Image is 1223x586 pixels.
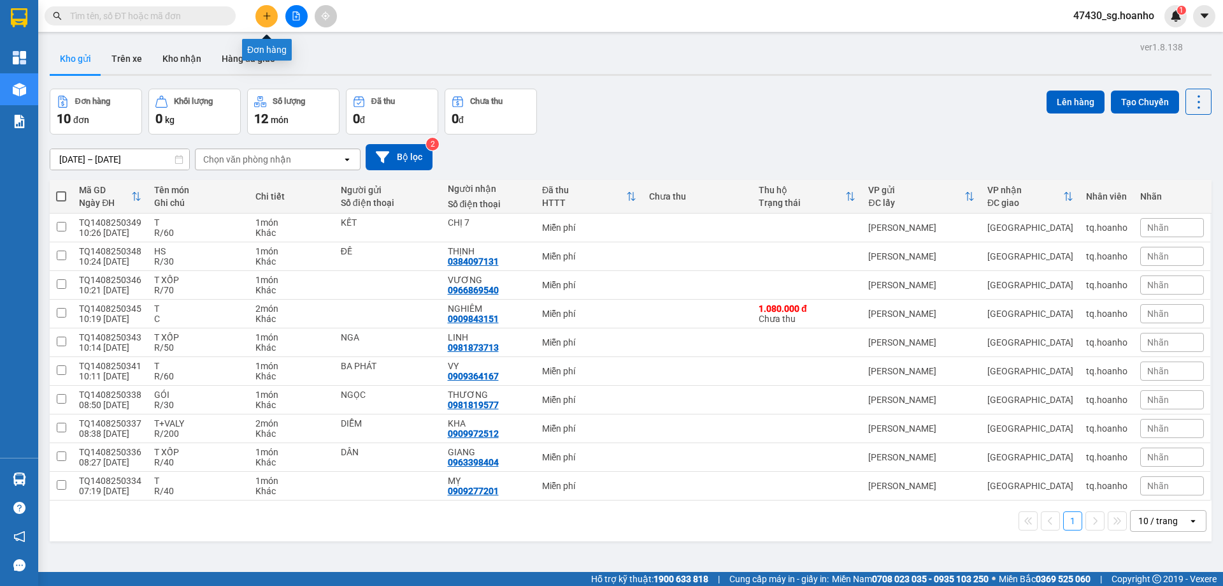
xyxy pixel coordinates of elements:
span: ⚪️ [992,576,996,582]
div: Miễn phí [542,223,636,233]
div: NGHIÊM [448,304,529,314]
div: Đơn hàng [75,97,110,106]
div: Người nhận [448,184,529,194]
div: [GEOGRAPHIC_DATA] [987,366,1073,376]
div: T [154,217,242,228]
button: Hàng đã giao [211,43,285,74]
div: TQ1408250343 [79,332,141,342]
div: 10:14 [DATE] [79,342,141,353]
div: Trạng thái [759,198,845,208]
div: Khối lượng [174,97,213,106]
span: Miền Bắc [999,572,1091,586]
div: 2 món [255,304,328,314]
div: 1 món [255,275,328,285]
button: Đơn hàng10đơn [50,89,142,135]
div: Nhãn [1140,191,1204,201]
div: Nhân viên [1086,191,1127,201]
div: DIỄM [341,418,435,429]
div: [GEOGRAPHIC_DATA] [987,481,1073,491]
div: tq.hoanho [1086,280,1127,290]
button: Tạo Chuyến [1111,91,1179,114]
div: TQ1408250336 [79,447,141,457]
div: [PERSON_NAME] [868,452,975,462]
button: Lên hàng [1047,91,1105,114]
div: TQ1408250334 [79,476,141,486]
div: Miễn phí [542,309,636,319]
div: R/40 [154,457,242,467]
button: Đã thu0đ [346,89,438,135]
svg: open [342,154,352,165]
div: 0963398404 [448,457,499,467]
div: TQ1408250348 [79,246,141,256]
div: VP nhận [987,185,1063,195]
div: ĐC giao [987,198,1063,208]
div: TQ1408250346 [79,275,141,285]
div: R/30 [154,256,242,267]
sup: 1 [1177,6,1186,15]
div: T [154,476,242,486]
div: 1.080.000 đ [759,304,855,314]
div: R/60 [154,228,242,238]
div: Ngày ĐH [79,198,131,208]
div: TQ1408250337 [79,418,141,429]
div: [PERSON_NAME] [868,366,975,376]
div: 0909843151 [448,314,499,324]
span: question-circle [13,502,25,514]
button: aim [315,5,337,27]
div: [PERSON_NAME] [868,395,975,405]
div: C [154,314,242,324]
span: aim [321,11,330,20]
div: [GEOGRAPHIC_DATA] [987,395,1073,405]
span: notification [13,531,25,543]
div: Khác [255,457,328,467]
div: Chưa thu [759,304,855,324]
div: [PERSON_NAME] [868,337,975,348]
div: DÂN [341,447,435,457]
div: 10:21 [DATE] [79,285,141,295]
img: warehouse-icon [13,472,26,486]
div: Khác [255,256,328,267]
div: tq.hoanho [1086,423,1127,434]
div: tq.hoanho [1086,337,1127,348]
button: Kho nhận [152,43,211,74]
svg: open [1188,516,1198,526]
span: Miền Nam [832,572,989,586]
span: Nhãn [1147,223,1169,233]
div: Miễn phí [542,337,636,348]
div: 1 món [255,332,328,342]
div: Khác [255,400,328,410]
div: KHA [448,418,529,429]
div: [PERSON_NAME] [868,423,975,434]
div: [PERSON_NAME] [868,223,975,233]
div: Miễn phí [542,423,636,434]
div: CHỊ 7 [448,217,529,228]
div: 08:27 [DATE] [79,457,141,467]
div: T XỐP [154,332,242,342]
div: VƯƠNG [448,275,529,285]
th: Toggle SortBy [536,180,643,214]
sup: 2 [426,138,439,150]
div: 1 món [255,246,328,256]
div: Miễn phí [542,280,636,290]
div: Ghi chú [154,198,242,208]
div: tq.hoanho [1086,481,1127,491]
button: Chưa thu0đ [445,89,537,135]
span: món [271,115,289,125]
span: Nhãn [1147,481,1169,491]
div: KẾT [341,217,435,228]
div: Miễn phí [542,481,636,491]
div: 07:19 [DATE] [79,486,141,496]
span: | [1100,572,1102,586]
span: Nhãn [1147,452,1169,462]
div: tq.hoanho [1086,309,1127,319]
div: 0384097131 [448,256,499,267]
div: TQ1408250345 [79,304,141,314]
div: [GEOGRAPHIC_DATA] [987,452,1073,462]
strong: 1900 633 818 [654,574,708,584]
span: đ [459,115,464,125]
div: ĐC lấy [868,198,964,208]
div: R/70 [154,285,242,295]
div: Số lượng [273,97,305,106]
div: Số điện thoại [448,199,529,209]
div: NGA [341,332,435,342]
